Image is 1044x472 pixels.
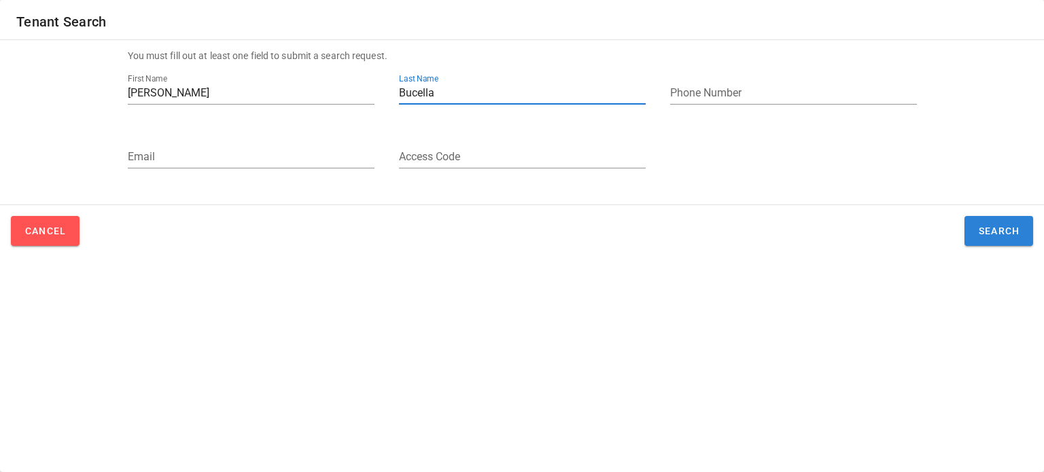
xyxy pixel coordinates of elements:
label: Last Name [399,74,438,84]
span: Search [978,225,1020,236]
button: Cancel [11,216,80,246]
span: Cancel [24,225,67,236]
button: Search [964,216,1033,246]
label: First Name [128,74,167,84]
div: You must fill out at least one field to submit a search request. [128,48,917,63]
